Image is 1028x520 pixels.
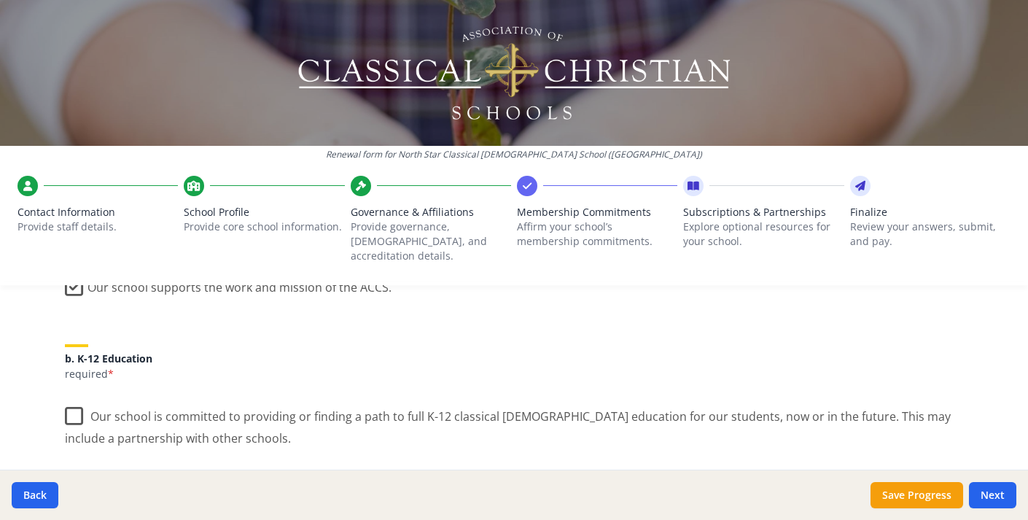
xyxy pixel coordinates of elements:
span: Contact Information [17,205,178,220]
h5: b. K-12 Education [65,353,963,364]
span: Membership Commitments [517,205,677,220]
button: Next [969,482,1016,508]
button: Save Progress [871,482,963,508]
span: Governance & Affiliations [351,205,511,220]
span: School Profile [184,205,344,220]
img: Logo [296,22,733,124]
label: Our school is committed to providing or finding a path to full K-12 classical [DEMOGRAPHIC_DATA] ... [65,397,963,446]
p: Review your answers, submit, and pay. [850,220,1011,249]
p: Provide governance, [DEMOGRAPHIC_DATA], and accreditation details. [351,220,511,263]
p: Provide core school information. [184,220,344,234]
span: Subscriptions & Partnerships [683,205,844,220]
p: Affirm your school’s membership commitments. [517,220,677,249]
span: Finalize [850,205,1011,220]
label: Our school supports the work and mission of the ACCS. [65,268,392,300]
button: Back [12,482,58,508]
p: required [65,367,963,381]
p: Provide staff details. [17,220,178,234]
p: Explore optional resources for your school. [683,220,844,249]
